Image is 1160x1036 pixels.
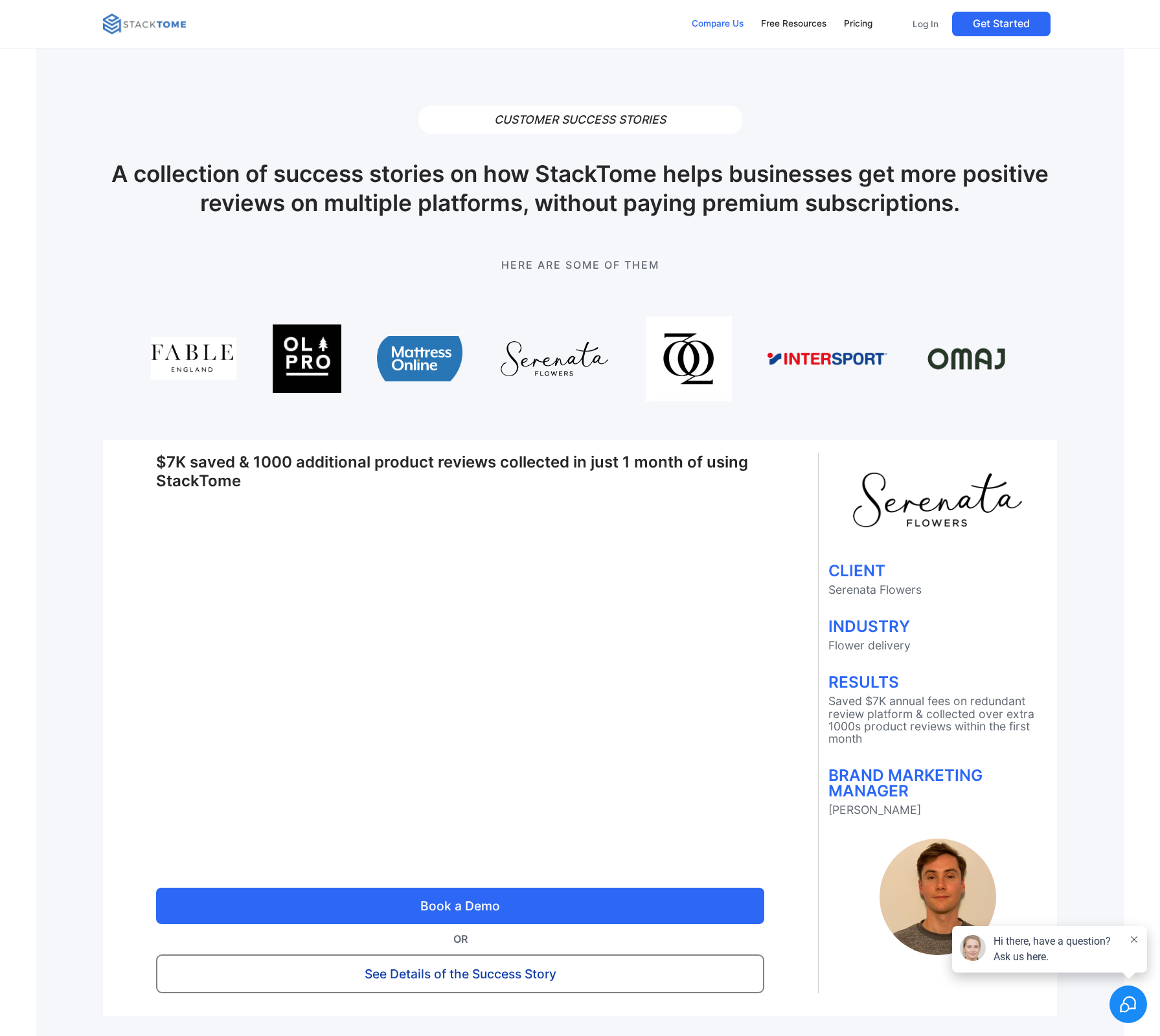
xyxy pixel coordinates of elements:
img: olpro logo [273,316,341,402]
a: Log In [904,12,947,36]
div: Free Resources [761,17,826,31]
a: Pricing [837,10,878,38]
img: omaj logo [924,316,1010,402]
h1: RESULTS [828,674,1047,690]
a: Free Resources [755,10,832,38]
img: god save queens logo [646,316,732,402]
img: intersport logo [768,316,888,402]
h1: $7K saved & 1000 additional product reviews collected in just 1 month of using StackTome [156,453,764,491]
p: [PERSON_NAME] [828,804,1047,816]
img: mattress online logo [377,316,463,402]
iframe: StackTome - How Fergus from SerenataFlowers saved $7000 on platform fees [156,507,764,849]
h1: A collection of success stories on how StackTome helps businesses get more positive reviews on mu... [103,160,1056,218]
p: Serenata Flowers [828,583,1047,596]
p: Here are some of them [103,257,1056,273]
a: Get Started [952,12,1051,36]
h1: CUSTOMER SUCCESS STORIES [418,106,742,135]
p: Saved $7K annual fees on redundant review platform & collected over extra 1000s product reviews w... [828,695,1047,745]
h1: CLIENT [828,563,1047,578]
h1: BRAND MARKETING MANAGER [828,767,1047,798]
a: Compare Us [686,10,750,38]
img: serenata flowers logo [499,316,610,402]
h1: INDUSTRY [828,618,1047,634]
a: Book a Demo [156,888,764,924]
p: Flower delivery [828,639,1047,651]
a: See Details of the Success Story [156,954,764,993]
img: fable england logo [151,316,237,402]
p: OR [156,930,764,948]
div: Compare Us [692,17,744,31]
img: serenata flowers logo [850,469,1025,530]
p: Log In [913,18,938,30]
div: Pricing [844,17,872,31]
